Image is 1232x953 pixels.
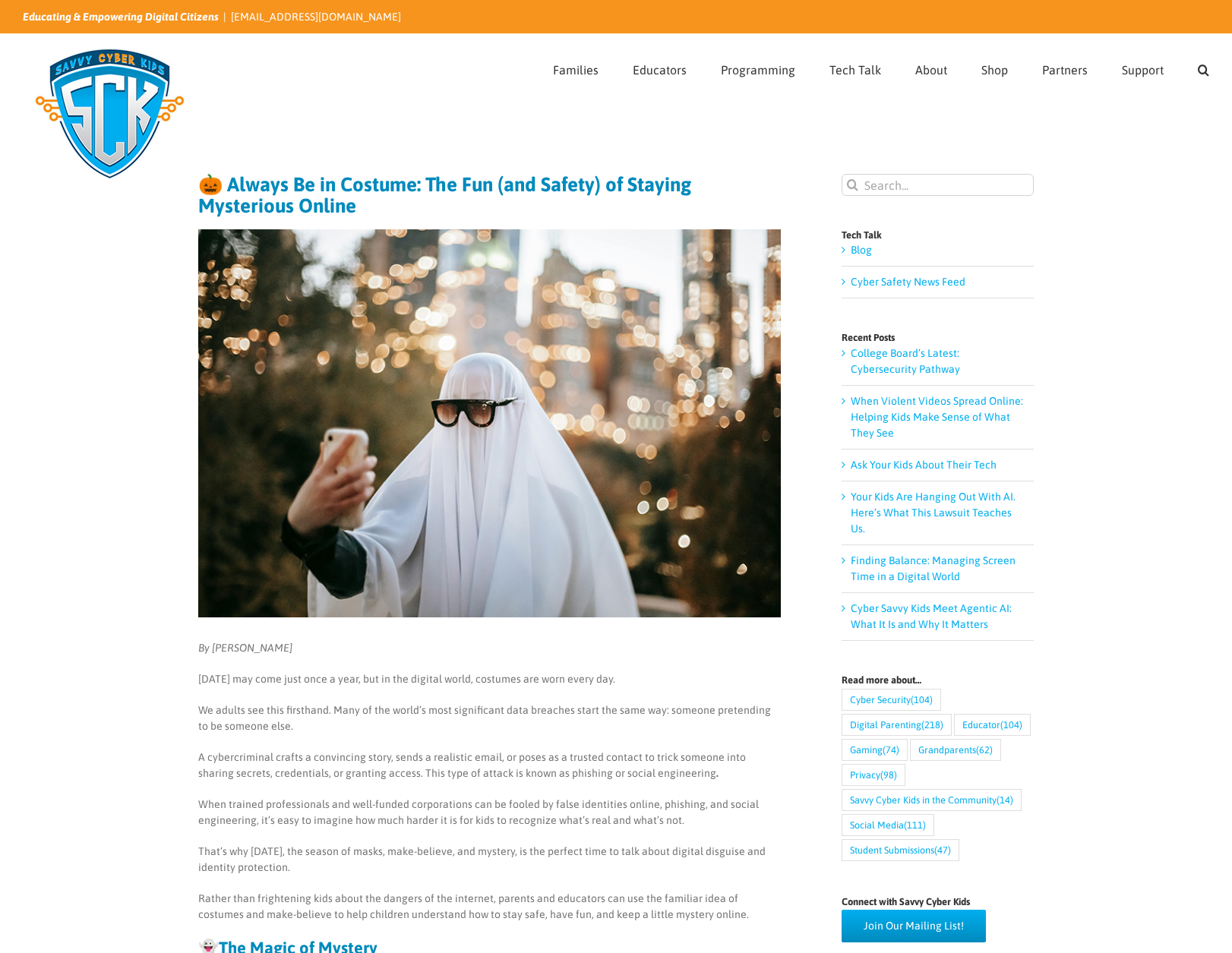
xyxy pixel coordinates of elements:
[851,491,1016,535] a: Your Kids Are Hanging Out With AI. Here’s What This Lawsuit Teaches Us.
[981,34,1008,101] a: Shop
[981,64,1008,76] span: Shop
[842,839,959,861] a: Student Submissions (47 items)
[198,702,781,734] p: We adults see this firsthand. Many of the world’s most significant data breaches start the same w...
[198,642,292,654] em: By [PERSON_NAME]
[910,739,1001,761] a: Grandparents (62 items)
[842,230,1034,240] h4: Tech Talk
[842,174,1034,196] input: Search...
[198,797,781,828] p: When trained professionals and well-funded corporations can be fooled by false identities online,...
[198,749,781,781] p: A cybercriminal crafts a convincing story, sends a realistic email, or poses as a trusted contact...
[633,34,687,101] a: Educators
[1122,64,1164,76] span: Support
[1000,715,1022,735] span: (104)
[198,174,781,216] h1: 🎃 Always Be in Costume: The Fun (and Safety) of Staying Mysterious Online
[721,64,795,76] span: Programming
[883,740,899,760] span: (74)
[842,333,1034,342] h4: Recent Posts
[23,11,219,23] i: Educating & Empowering Digital Citizens
[851,602,1012,630] a: Cyber Savvy Kids Meet Agentic AI: What It Is and Why It Matters
[842,675,1034,685] h4: Read more about…
[231,11,401,23] a: [EMAIL_ADDRESS][DOMAIN_NAME]
[553,64,599,76] span: Families
[842,897,1034,907] h4: Connect with Savvy Cyber Kids
[198,844,781,876] p: That’s why [DATE], the season of masks, make-believe, and mystery, is the perfect time to talk ab...
[198,671,781,687] p: [DATE] may come just once a year, but in the digital world, costumes are worn every day.
[851,276,965,288] a: Cyber Safety News Feed
[553,34,1209,101] nav: Main Menu
[633,64,687,76] span: Educators
[851,395,1023,439] a: When Violent Videos Spread Online: Helping Kids Make Sense of What They See
[851,554,1016,582] a: Finding Balance: Managing Screen Time in a Digital World
[842,739,908,761] a: Gaming (74 items)
[721,34,795,101] a: Programming
[1042,34,1088,101] a: Partners
[934,840,951,860] span: (47)
[829,64,881,76] span: Tech Talk
[911,690,933,710] span: (104)
[716,767,719,779] b: .
[198,891,781,923] p: Rather than frightening kids about the dangers of the internet, parents and educators can use the...
[851,347,960,375] a: College Board’s Latest: Cybersecurity Pathway
[842,714,952,736] a: Digital Parenting (218 items)
[915,64,947,76] span: About
[864,920,964,932] span: Join Our Mailing List!
[904,815,926,835] span: (111)
[954,714,1031,736] a: Educator (104 items)
[553,34,599,101] a: Families
[1042,64,1088,76] span: Partners
[842,789,1022,811] a: Savvy Cyber Kids in the Community (14 items)
[976,740,993,760] span: (62)
[880,765,897,785] span: (98)
[842,689,941,711] a: Cyber Security (104 items)
[1122,34,1164,101] a: Support
[921,715,943,735] span: (218)
[842,814,934,836] a: Social Media (111 items)
[915,34,947,101] a: About
[842,174,864,196] input: Search
[851,244,872,256] a: Blog
[851,459,997,471] a: Ask Your Kids About Their Tech
[842,764,905,786] a: Privacy (98 items)
[1198,34,1209,101] a: Search
[997,790,1013,810] span: (14)
[23,38,197,190] img: Savvy Cyber Kids Logo
[829,34,881,101] a: Tech Talk
[842,910,986,942] a: Join Our Mailing List!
